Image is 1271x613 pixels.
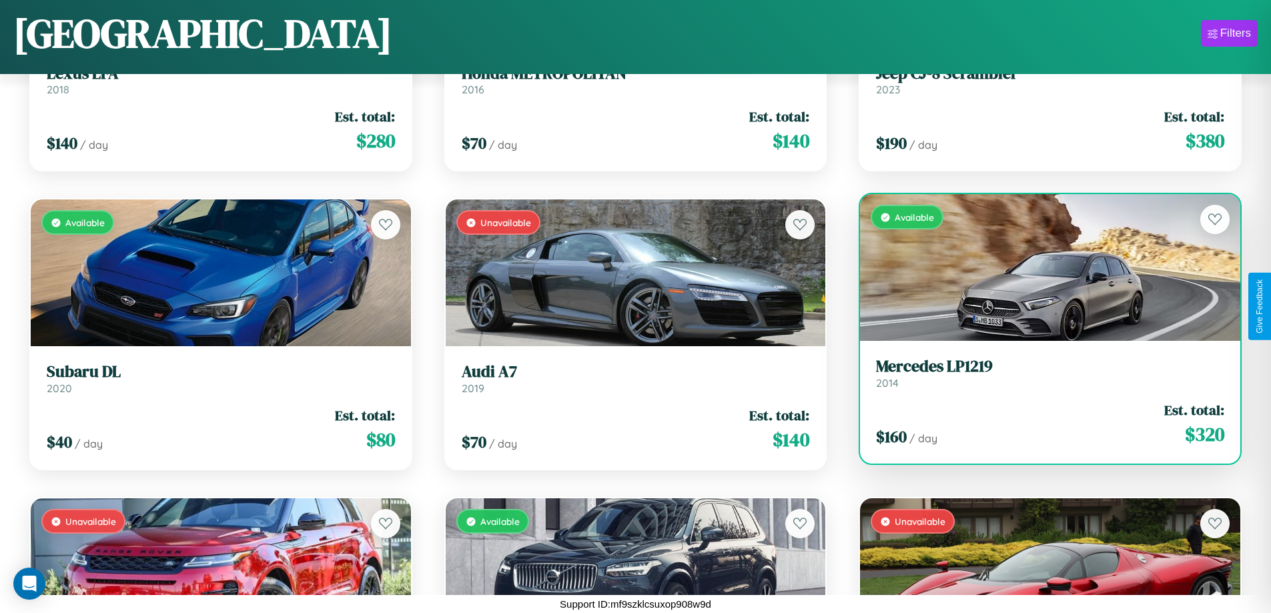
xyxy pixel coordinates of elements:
span: Unavailable [480,217,531,228]
span: / day [909,138,937,151]
a: Audi A72019 [462,362,810,395]
span: Est. total: [1164,400,1224,420]
span: / day [909,432,937,445]
h3: Mercedes LP1219 [876,357,1224,376]
div: Open Intercom Messenger [13,568,45,600]
span: Unavailable [65,516,116,527]
span: 2014 [876,376,899,390]
span: $ 140 [47,132,77,154]
a: Honda METROPOLITAN2016 [462,64,810,97]
span: / day [489,138,517,151]
a: Subaru DL2020 [47,362,395,395]
span: Est. total: [749,107,809,126]
button: Filters [1201,20,1258,47]
span: $ 140 [773,426,809,453]
span: Est. total: [335,406,395,425]
a: Mercedes LP12192014 [876,357,1224,390]
p: Support ID: mf9szklcsuxop908w9d [560,595,711,613]
span: $ 70 [462,431,486,453]
span: $ 40 [47,431,72,453]
span: $ 80 [366,426,395,453]
h1: [GEOGRAPHIC_DATA] [13,6,392,61]
span: Est. total: [749,406,809,425]
a: Jeep CJ-8 Scrambler2023 [876,64,1224,97]
span: Available [65,217,105,228]
span: Available [480,516,520,527]
span: 2023 [876,83,900,96]
span: $ 70 [462,132,486,154]
span: / day [80,138,108,151]
span: $ 140 [773,127,809,154]
span: $ 190 [876,132,907,154]
span: / day [489,437,517,450]
span: 2016 [462,83,484,96]
div: Give Feedback [1255,279,1264,334]
span: $ 160 [876,426,907,448]
span: $ 280 [356,127,395,154]
a: Lexus LFA2018 [47,64,395,97]
h3: Audi A7 [462,362,810,382]
div: Filters [1220,27,1251,40]
span: $ 380 [1186,127,1224,154]
span: Unavailable [895,516,945,527]
span: / day [75,437,103,450]
span: 2020 [47,382,72,395]
span: $ 320 [1185,421,1224,448]
span: 2019 [462,382,484,395]
span: Available [895,211,934,223]
h3: Subaru DL [47,362,395,382]
span: Est. total: [1164,107,1224,126]
span: 2018 [47,83,69,96]
span: Est. total: [335,107,395,126]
